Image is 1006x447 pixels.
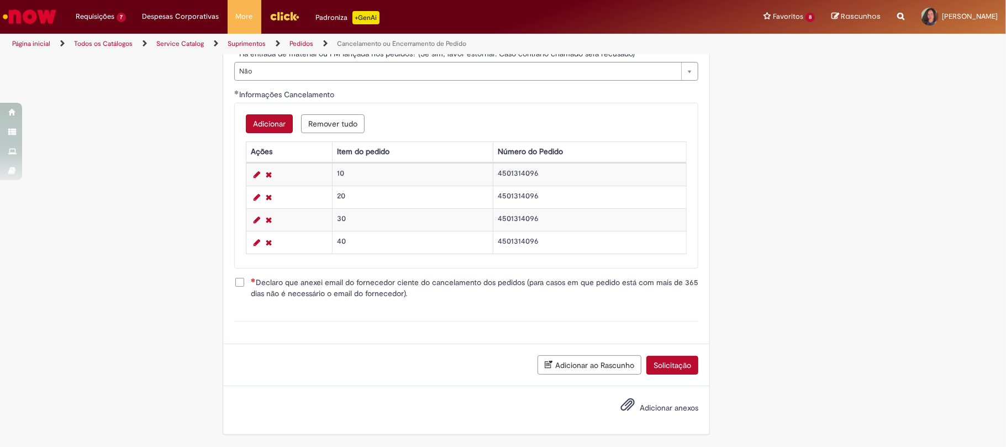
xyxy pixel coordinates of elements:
a: Remover linha 2 [263,191,275,204]
a: Pedidos [289,39,313,48]
a: Remover linha 1 [263,168,275,181]
td: 4501314096 [493,164,687,186]
span: Não [239,62,676,80]
span: Informações Cancelamento [239,90,336,99]
th: Item do pedido [333,142,493,162]
button: Remove all rows for Informações Cancelamento [301,114,365,133]
a: Editar Linha 1 [251,168,263,181]
td: 4501314096 [493,232,687,254]
a: Suprimentos [228,39,266,48]
button: Adicionar ao Rascunho [538,355,641,375]
a: Página inicial [12,39,50,48]
span: [PERSON_NAME] [942,12,998,21]
a: Cancelamento ou Encerramento de Pedido [337,39,466,48]
div: Padroniza [316,11,380,24]
a: Remover linha 3 [263,213,275,227]
th: Ações [246,142,333,162]
span: 8 [805,13,815,22]
td: 30 [333,209,493,232]
td: 10 [333,164,493,186]
button: Adicionar anexos [618,395,638,420]
img: click_logo_yellow_360x200.png [270,8,299,24]
th: Número do Pedido [493,142,687,162]
span: Favoritos [773,11,803,22]
a: Remover linha 4 [263,236,275,249]
button: Add a row for Informações Cancelamento [246,114,293,133]
span: Rascunhos [841,11,881,22]
a: Editar Linha 2 [251,191,263,204]
a: Todos os Catálogos [74,39,133,48]
a: Editar Linha 3 [251,213,263,227]
img: ServiceNow [1,6,58,28]
span: More [236,11,253,22]
td: 4501314096 [493,209,687,232]
span: Requisições [76,11,114,22]
button: Solicitação [646,356,698,375]
td: 20 [333,186,493,209]
ul: Trilhas de página [8,34,662,54]
td: 4501314096 [493,186,687,209]
a: Editar Linha 4 [251,236,263,249]
span: Obrigatório Preenchido [234,90,239,94]
span: Há entrada de material ou FM lançada nos pedidos? (Se sim, favor estornar. Caso contrário chamado... [239,49,637,59]
span: Necessários [251,278,256,282]
a: Rascunhos [831,12,881,22]
span: Declaro que anexei email do fornecedor ciente do cancelamento dos pedidos (para casos em que pedi... [251,277,698,299]
span: Despesas Corporativas [143,11,219,22]
p: +GenAi [352,11,380,24]
a: Service Catalog [156,39,204,48]
td: 40 [333,232,493,254]
span: Adicionar anexos [640,403,698,413]
span: 7 [117,13,126,22]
